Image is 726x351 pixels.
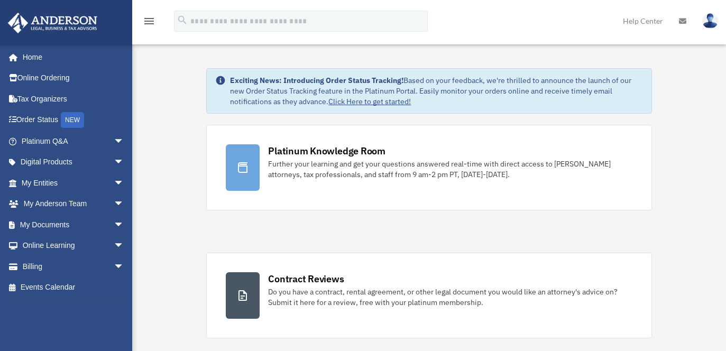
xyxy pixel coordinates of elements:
a: Online Ordering [7,68,140,89]
div: Based on your feedback, we're thrilled to announce the launch of our new Order Status Tracking fe... [230,75,642,107]
a: Home [7,47,135,68]
a: Order StatusNEW [7,109,140,131]
a: menu [143,19,155,27]
a: Platinum Q&Aarrow_drop_down [7,131,140,152]
i: search [177,14,188,26]
div: Platinum Knowledge Room [268,144,385,158]
a: Contract Reviews Do you have a contract, rental agreement, or other legal document you would like... [206,253,651,338]
a: Digital Productsarrow_drop_down [7,152,140,173]
a: My Entitiesarrow_drop_down [7,172,140,193]
span: arrow_drop_down [114,131,135,152]
strong: Exciting News: Introducing Order Status Tracking! [230,76,403,85]
div: NEW [61,112,84,128]
a: Online Learningarrow_drop_down [7,235,140,256]
a: Platinum Knowledge Room Further your learning and get your questions answered real-time with dire... [206,125,651,210]
div: Further your learning and get your questions answered real-time with direct access to [PERSON_NAM... [268,159,632,180]
span: arrow_drop_down [114,256,135,278]
div: Do you have a contract, rental agreement, or other legal document you would like an attorney's ad... [268,287,632,308]
img: Anderson Advisors Platinum Portal [5,13,100,33]
a: My Anderson Teamarrow_drop_down [7,193,140,215]
img: User Pic [702,13,718,29]
span: arrow_drop_down [114,152,135,173]
div: Contract Reviews [268,272,344,285]
span: arrow_drop_down [114,235,135,257]
span: arrow_drop_down [114,214,135,236]
a: Events Calendar [7,277,140,298]
a: Billingarrow_drop_down [7,256,140,277]
a: Click Here to get started! [328,97,411,106]
a: Tax Organizers [7,88,140,109]
span: arrow_drop_down [114,172,135,194]
span: arrow_drop_down [114,193,135,215]
i: menu [143,15,155,27]
a: My Documentsarrow_drop_down [7,214,140,235]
